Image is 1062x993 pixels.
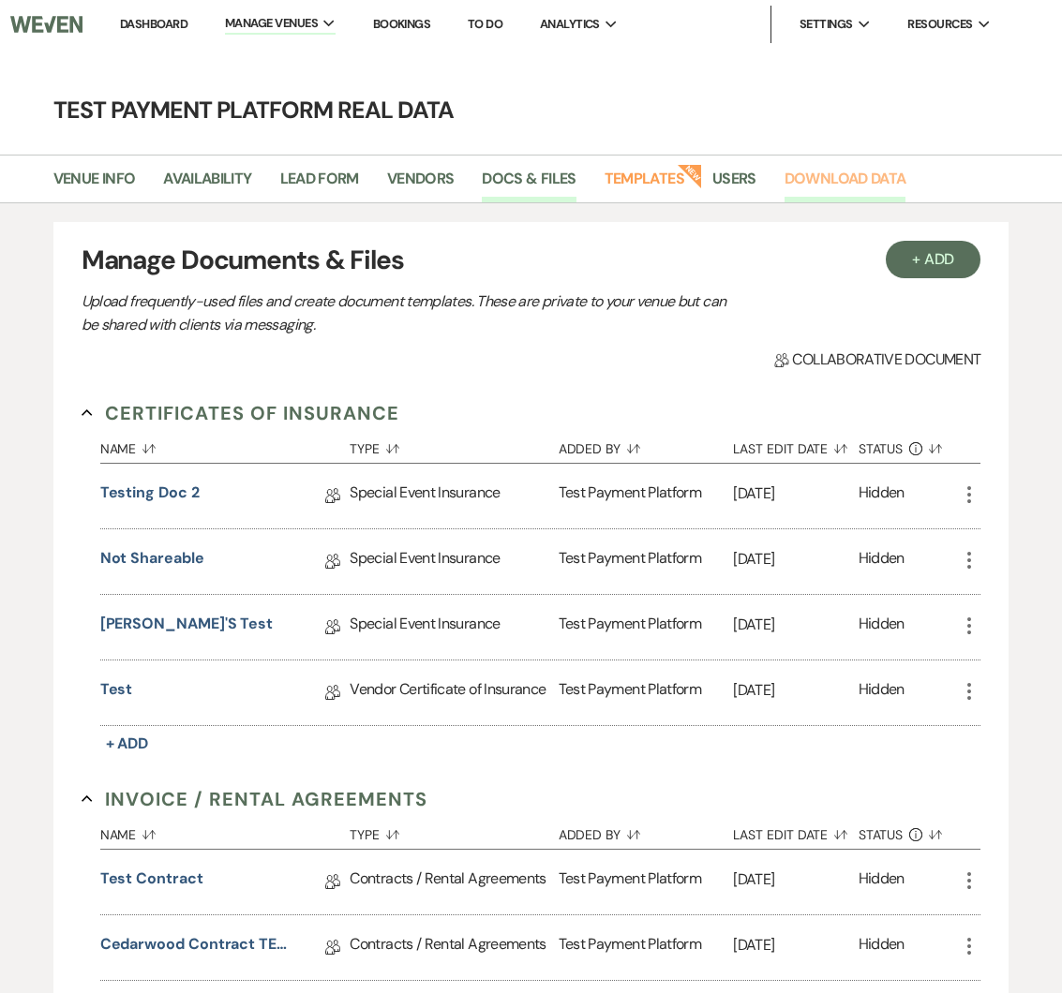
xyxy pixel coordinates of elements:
button: + Add [886,241,981,278]
button: Status [859,427,959,463]
div: Special Event Insurance [350,464,558,528]
a: Testing Doc 2 [100,482,200,511]
a: Not Shareable [100,547,204,576]
a: Docs & Files [482,167,576,202]
button: Added By [559,427,734,463]
div: Test Payment Platform [559,850,734,914]
button: Last Edit Date [733,813,858,849]
span: Manage Venues [225,14,318,33]
button: Name [100,427,351,463]
div: Test Payment Platform [559,915,734,980]
div: Test Payment Platform [559,660,734,725]
a: [PERSON_NAME]'s Test [100,613,273,642]
a: Dashboard [120,16,187,32]
button: + Add [100,731,155,757]
div: Special Event Insurance [350,529,558,594]
a: Bookings [373,16,431,32]
div: Vendor Certificate of Insurance [350,660,558,725]
p: [DATE] [733,547,858,571]
a: Availability [163,167,251,202]
span: Collaborative document [774,348,980,371]
p: [DATE] [733,678,858,703]
a: Templates [605,167,684,202]
button: Added By [559,813,734,849]
p: [DATE] [733,482,858,506]
button: Last Edit Date [733,427,858,463]
a: Lead Form [280,167,359,202]
div: Hidden [859,933,905,962]
span: Analytics [540,15,600,34]
div: Hidden [859,678,905,707]
div: Contracts / Rental Agreements [350,850,558,914]
button: Invoice / Rental Agreements [82,785,427,813]
div: Hidden [859,482,905,511]
div: Special Event Insurance [350,595,558,660]
div: Hidden [859,613,905,642]
h3: Manage Documents & Files [82,241,981,280]
a: Users [712,167,756,202]
button: Type [350,813,558,849]
p: Upload frequently-used files and create document templates. These are private to your venue but c... [82,289,738,337]
a: test [100,678,133,707]
img: Weven Logo [10,5,82,44]
a: To Do [468,16,502,32]
a: Vendors [387,167,455,202]
button: Type [350,427,558,463]
span: Status [859,442,904,455]
div: Test Payment Platform [559,595,734,660]
div: Hidden [859,867,905,897]
span: Resources [907,15,972,34]
button: Name [100,813,351,849]
span: Status [859,828,904,841]
p: [DATE] [733,867,858,892]
a: Venue Info [53,167,136,202]
div: Test Payment Platform [559,464,734,528]
span: Settings [800,15,853,34]
a: Cedarwood Contract TEST 2 [100,933,288,962]
div: Hidden [859,547,905,576]
a: Test Contract [100,867,203,897]
a: Download Data [785,167,906,202]
span: + Add [106,734,149,753]
div: Test Payment Platform [559,529,734,594]
strong: New [677,162,703,188]
button: Certificates of Insurance [82,399,399,427]
div: Contracts / Rental Agreements [350,915,558,980]
p: [DATE] [733,613,858,637]
p: [DATE] [733,933,858,957]
button: Status [859,813,959,849]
